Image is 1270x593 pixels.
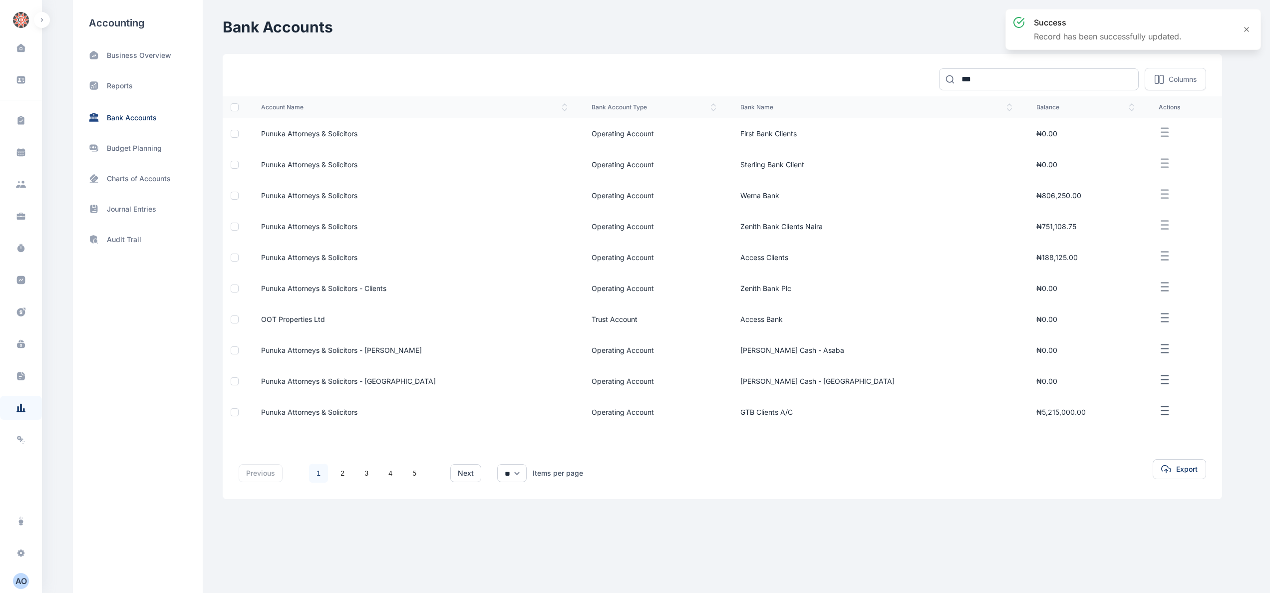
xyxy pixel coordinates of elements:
a: 1 [309,464,328,483]
span: Punuka Attorneys & Solicitors [261,253,357,263]
li: 上一页 [291,466,305,480]
li: 3 [356,463,376,483]
td: Operating Account [580,273,728,304]
a: Budget Planning [89,143,187,153]
button: next [450,464,481,482]
a: Punuka Attorneys & Solicitors - [PERSON_NAME] [261,345,568,355]
td: Access Bank [728,304,1025,335]
a: Charts of Accounts [89,173,187,184]
td: ₦188,125.00 [1024,242,1146,273]
a: 5 [405,464,424,483]
span: Bank Account Type [592,103,716,111]
td: ₦806,250.00 [1024,180,1146,211]
div: A O [13,575,29,587]
a: Punuka Attorneys & Solicitors [261,407,568,417]
p: Audit Trail [107,235,141,245]
td: ₦5,215,000.00 [1024,397,1146,428]
td: [PERSON_NAME] Cash - [GEOGRAPHIC_DATA] [728,366,1025,397]
img: shield-search.e37bf0af.svg [89,234,99,245]
td: Sterling Bank Client [728,149,1025,180]
button: AO [13,573,29,589]
td: Zenith Bank Plc [728,273,1025,304]
button: AO [6,573,36,589]
td: [PERSON_NAME] Cash - Asaba [728,335,1025,366]
span: OOT Properties Ltd [261,314,325,324]
img: SideBarBankIcon.97256624.svg [89,112,99,122]
span: Balance [1036,103,1134,111]
a: Reports [89,80,187,91]
p: Columns [1169,74,1197,84]
img: status-up.570d3177.svg [89,80,99,91]
td: Zenith Bank Clients Naira [728,211,1025,242]
td: Operating Account [580,149,728,180]
td: Operating Account [580,180,728,211]
td: Operating Account [580,335,728,366]
td: Operating Account [580,242,728,273]
span: Punuka Attorneys & Solicitors [261,191,357,201]
span: Punuka Attorneys & Solicitors - Clients [261,284,386,294]
td: Operating Account [580,366,728,397]
td: ₦0.00 [1024,304,1146,335]
span: Bank Name [740,103,1013,111]
img: card-pos.ab3033c8.svg [89,173,99,184]
td: Access Clients [728,242,1025,273]
span: Punuka Attorneys & Solicitors - [PERSON_NAME] [261,345,422,355]
td: ₦0.00 [1024,366,1146,397]
a: Punuka Attorneys & Solicitors [261,129,568,139]
h3: Accounting [89,16,187,30]
li: 4 [380,463,400,483]
li: 1 [309,463,328,483]
a: Business Overview [89,50,187,60]
p: Business Overview [107,50,171,60]
td: First Bank Clients [728,118,1025,149]
button: Export [1153,459,1206,479]
p: Budget Planning [107,143,162,153]
span: Punuka Attorneys & Solicitors [261,222,357,232]
a: Punuka Attorneys & Solicitors - Clients [261,284,568,294]
td: ₦751,108.75 [1024,211,1146,242]
span: Punuka Attorneys & Solicitors [261,160,357,170]
li: 2 [332,463,352,483]
a: Punuka Attorneys & Solicitors [261,191,568,201]
a: OOT Properties Ltd [261,314,568,324]
button: Columns [1145,68,1206,90]
td: GTB Clients A/C [728,397,1025,428]
a: 4 [381,464,400,483]
span: Account Name [261,103,568,111]
a: Bank Accounts [89,111,187,123]
td: ₦0.00 [1024,273,1146,304]
li: 下一页 [428,466,442,480]
td: Operating Account [580,211,728,242]
img: moneys.97c8a2cc.svg [89,143,99,153]
a: Punuka Attorneys & Solicitors [261,160,568,170]
td: ₦0.00 [1024,149,1146,180]
td: Operating Account [580,118,728,149]
a: 2 [333,464,352,483]
a: Journal Entries [89,204,187,214]
a: Punuka Attorneys & Solicitors - [GEOGRAPHIC_DATA] [261,376,568,386]
a: Punuka Attorneys & Solicitors [261,222,568,232]
span: Punuka Attorneys & Solicitors - [GEOGRAPHIC_DATA] [261,376,436,386]
td: ₦0.00 [1024,335,1146,366]
a: Punuka Attorneys & Solicitors [261,253,568,263]
h1: Bank Accounts [223,18,333,36]
img: archive-book.469f2b76.svg [89,204,99,214]
span: Punuka Attorneys & Solicitors [261,407,357,417]
div: Items per page [533,468,583,478]
td: Wema Bank [728,180,1025,211]
p: Journal Entries [107,204,156,214]
span: actions [1159,103,1210,111]
span: Punuka Attorneys & Solicitors [261,129,357,139]
h3: success [1034,16,1182,28]
a: Audit Trail [89,234,187,245]
p: Record has been successfully updated. [1034,30,1182,42]
img: home-trend-up.185bc2c3.svg [89,50,99,60]
button: previous [239,464,283,482]
td: Operating Account [580,397,728,428]
p: Bank Accounts [107,113,157,123]
span: Export [1176,464,1198,474]
td: ₦0.00 [1024,118,1146,149]
td: Trust Account [580,304,728,335]
p: Reports [107,81,133,91]
p: Charts of Accounts [107,174,171,184]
